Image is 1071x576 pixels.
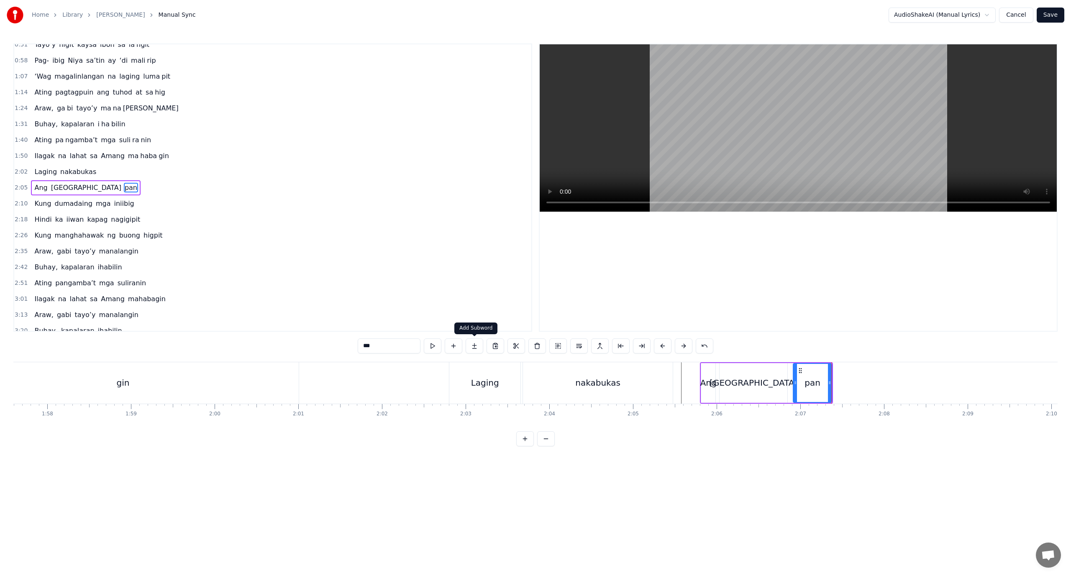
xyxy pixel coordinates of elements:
[33,310,54,320] span: Araw,
[57,294,67,304] span: na
[710,376,797,389] div: [GEOGRAPHIC_DATA]
[15,136,28,144] span: 1:40
[142,72,161,81] span: luma
[69,151,87,161] span: lahat
[124,183,138,192] span: pan
[33,56,50,65] span: Pag-
[15,168,28,176] span: 2:02
[56,310,72,320] span: gabi
[118,230,141,240] span: buong
[143,230,164,240] span: higpit
[15,231,28,240] span: 2:26
[74,310,97,320] span: tayo’y
[54,135,64,145] span: pa
[15,56,28,65] span: 0:58
[33,103,54,113] span: Araw,
[33,87,53,97] span: Ating
[1037,8,1064,23] button: Save
[89,151,98,161] span: sa
[33,151,55,161] span: Ilagak
[100,119,110,129] span: ha
[77,40,97,49] span: kaysa
[805,376,820,389] div: pan
[60,326,95,335] span: kapalaran
[15,263,28,271] span: 2:42
[1046,411,1057,417] div: 2:10
[113,199,135,208] span: iniibig
[107,56,117,65] span: ay
[1036,543,1061,568] a: Open chat
[32,11,49,19] a: Home
[98,278,115,288] span: mga
[33,135,53,145] span: Ating
[146,56,156,65] span: rip
[544,411,555,417] div: 2:04
[135,87,143,97] span: at
[33,167,58,177] span: Laging
[89,294,98,304] span: sa
[59,167,97,177] span: nakabukas
[98,310,139,320] span: manalangin
[158,151,170,161] span: gin
[33,326,59,335] span: Buhay,
[15,200,28,208] span: 2:10
[15,279,28,287] span: 2:51
[100,103,112,113] span: ma
[127,294,167,304] span: mahabagin
[66,103,74,113] span: bi
[711,411,723,417] div: 2:06
[161,72,171,81] span: pit
[377,411,388,417] div: 2:02
[96,11,145,19] a: [PERSON_NAME]
[15,72,28,81] span: 1:07
[15,295,28,303] span: 3:01
[42,411,53,417] div: 1:58
[99,40,115,49] span: ibon
[33,183,48,192] span: Ang
[95,199,112,208] span: mga
[122,103,179,113] span: [PERSON_NAME]
[159,11,196,19] span: Manual Sync
[97,119,100,129] span: i
[962,411,974,417] div: 2:09
[145,87,154,97] span: sa
[51,56,65,65] span: ibig
[15,311,28,319] span: 3:13
[460,411,471,417] div: 2:03
[293,411,304,417] div: 2:01
[136,40,150,49] span: ngit
[131,135,140,145] span: ra
[32,11,196,19] nav: breadcrumb
[795,411,806,417] div: 2:07
[15,327,28,335] span: 3:20
[97,326,123,335] span: ihabilin
[33,40,56,49] span: Tayo’y
[112,103,122,113] span: na
[118,56,128,65] span: ‘di
[54,72,105,81] span: magalinlangan
[33,215,52,224] span: Hindi
[471,376,499,389] div: Laging
[700,376,717,389] div: Ang
[628,411,639,417] div: 2:05
[33,246,54,256] span: Araw,
[15,184,28,192] span: 2:05
[139,151,158,161] span: haba
[67,56,84,65] span: Niya
[56,246,72,256] span: gabi
[60,262,95,272] span: kapalaran
[33,230,52,240] span: Kung
[69,294,87,304] span: lahat
[154,87,166,97] span: hig
[33,199,52,208] span: Kung
[117,376,130,389] div: gin
[100,151,126,161] span: Amang
[110,215,141,224] span: nagigipit
[112,87,133,97] span: tuhod
[126,411,137,417] div: 1:59
[15,120,28,128] span: 1:31
[33,294,55,304] span: Ilagak
[15,104,28,113] span: 1:24
[128,40,136,49] span: la
[117,40,126,49] span: sa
